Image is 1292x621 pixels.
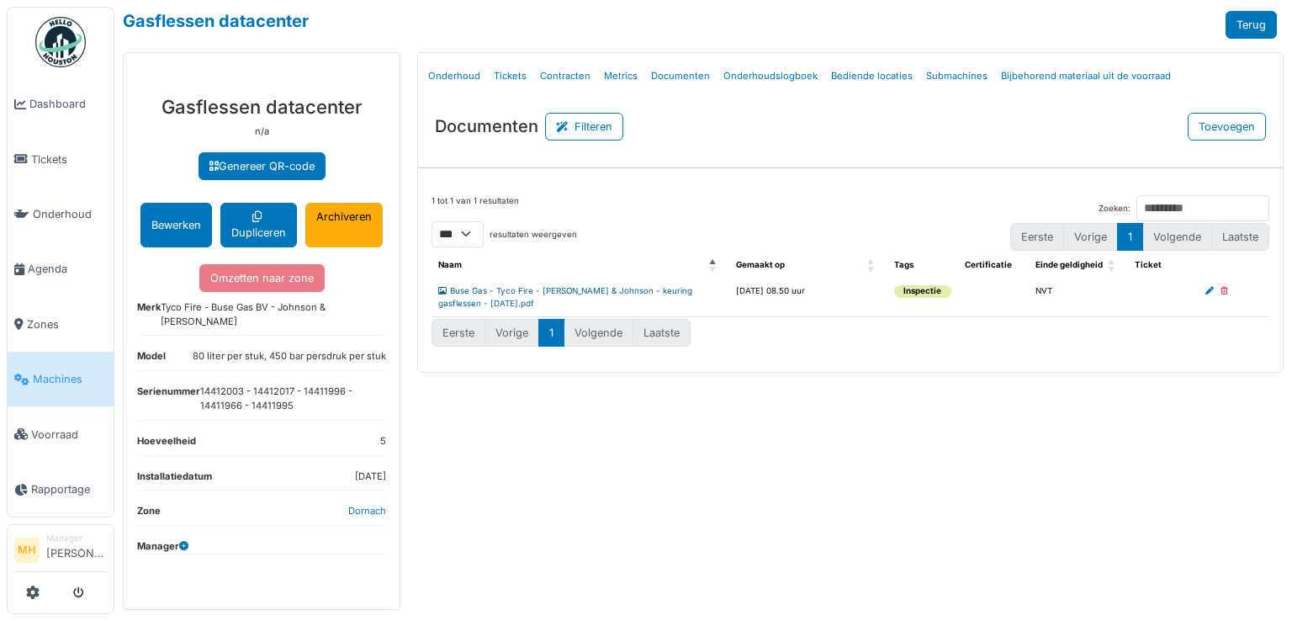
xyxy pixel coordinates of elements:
span: Ticket [1135,260,1162,269]
a: Dupliceren [220,203,297,247]
a: Submachines [919,56,994,96]
nav: pagination [432,319,691,347]
a: Terug [1226,11,1277,39]
span: Agenda [28,261,107,277]
span: Einde geldigheid [1035,260,1103,269]
button: Filteren [545,113,623,141]
dt: Zone [137,504,161,525]
a: Bijbehorend materiaal uit de voorraad [994,56,1178,96]
dd: 14412003 - 14412017 - 14411996 - 14411966 - 14411995 [200,385,386,413]
dt: Merk [137,300,161,336]
a: Bediende locaties [824,56,919,96]
a: Genereer QR-code [199,152,326,180]
a: Dashboard [8,77,114,131]
span: Naam [438,260,462,269]
a: Onderhoud [8,187,114,241]
a: Dornach [348,505,386,517]
span: Voorraad [31,427,107,443]
h3: Gasflessen datacenter [137,96,386,118]
span: Naam: Activate to invert sorting [709,252,719,279]
dt: Model [137,349,166,370]
li: [PERSON_NAME] [46,532,107,568]
a: Buse Gas - Tyco Fire - [PERSON_NAME] & Johnson - keuring gasflessen - [DATE].pdf [438,286,692,308]
a: Onderhoud [421,56,487,96]
td: NVT [1029,279,1128,317]
span: Tickets [31,151,107,167]
span: Dashboard [29,96,107,112]
dd: [DATE] [355,470,386,484]
dt: Manager [137,539,188,554]
dt: Installatiedatum [137,470,212,491]
div: Manager [46,532,107,544]
dd: Tyco Fire - Buse Gas BV - Johnson & [PERSON_NAME] [161,300,386,329]
label: Zoeken: [1099,203,1130,215]
dt: Serienummer [137,385,200,420]
label: resultaten weergeven [490,229,577,241]
nav: pagination [1010,223,1269,251]
a: Machines [8,352,114,406]
div: Inspectie [894,285,951,298]
span: Gemaakt op: Activate to sort [867,252,877,279]
span: Einde geldigheid: Activate to sort [1108,252,1118,279]
dt: Hoeveelheid [137,434,196,455]
span: Gemaakt op [736,260,785,269]
span: Machines [33,371,107,387]
a: Gasflessen datacenter [123,11,309,31]
a: Archiveren [305,203,383,247]
a: Metrics [597,56,644,96]
dd: 5 [380,434,386,448]
span: Onderhoud [33,206,107,222]
span: Rapportage [31,481,107,497]
button: Toevoegen [1188,113,1266,141]
a: Voorraad [8,406,114,461]
td: [DATE] 08.50 uur [729,279,887,317]
a: Documenten [644,56,717,96]
span: Certificatie [965,260,1012,269]
button: 1 [1117,223,1143,251]
span: Zones [27,316,107,332]
h3: Documenten [435,116,538,136]
div: 1 tot 1 van 1 resultaten [432,195,519,221]
li: MH [14,538,40,563]
a: MH Manager[PERSON_NAME] [14,532,107,572]
button: Bewerken [140,203,212,247]
p: n/a [137,125,386,139]
a: Agenda [8,241,114,296]
span: Tags [894,260,913,269]
a: Rapportage [8,462,114,517]
a: Tickets [8,131,114,186]
dd: 80 liter per stuk, 450 bar persdruk per stuk [193,349,386,364]
a: Contracten [533,56,597,96]
a: Onderhoudslogboek [717,56,824,96]
img: Badge_color-CXgf-gQk.svg [35,17,86,67]
a: Zones [8,297,114,352]
button: 1 [538,319,564,347]
a: Tickets [487,56,533,96]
